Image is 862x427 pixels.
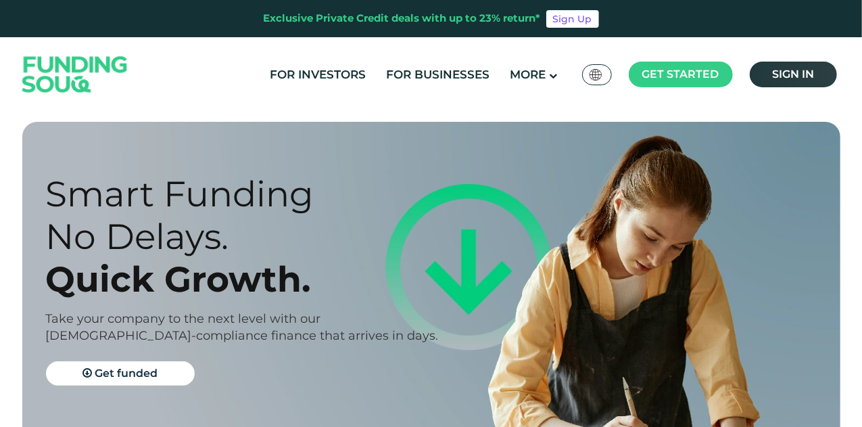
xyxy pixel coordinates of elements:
[9,41,141,109] img: Logo
[46,361,195,386] a: Get funded
[46,215,455,258] div: No Delays.
[46,328,455,344] div: [DEMOGRAPHIC_DATA]-compliance finance that arrives in days.
[750,62,837,87] a: Sign in
[590,69,602,81] img: SA Flag
[546,10,599,28] a: Sign Up
[266,64,369,86] a: For Investors
[383,64,493,86] a: For Businesses
[46,311,455,328] div: Take your company to the next level with our
[95,367,158,380] span: Get funded
[46,258,455,300] div: Quick Growth.
[46,173,455,215] div: Smart Funding
[772,68,814,81] span: Sign in
[510,68,546,81] span: More
[264,11,541,26] div: Exclusive Private Credit deals with up to 23% return*
[642,68,719,81] span: Get started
